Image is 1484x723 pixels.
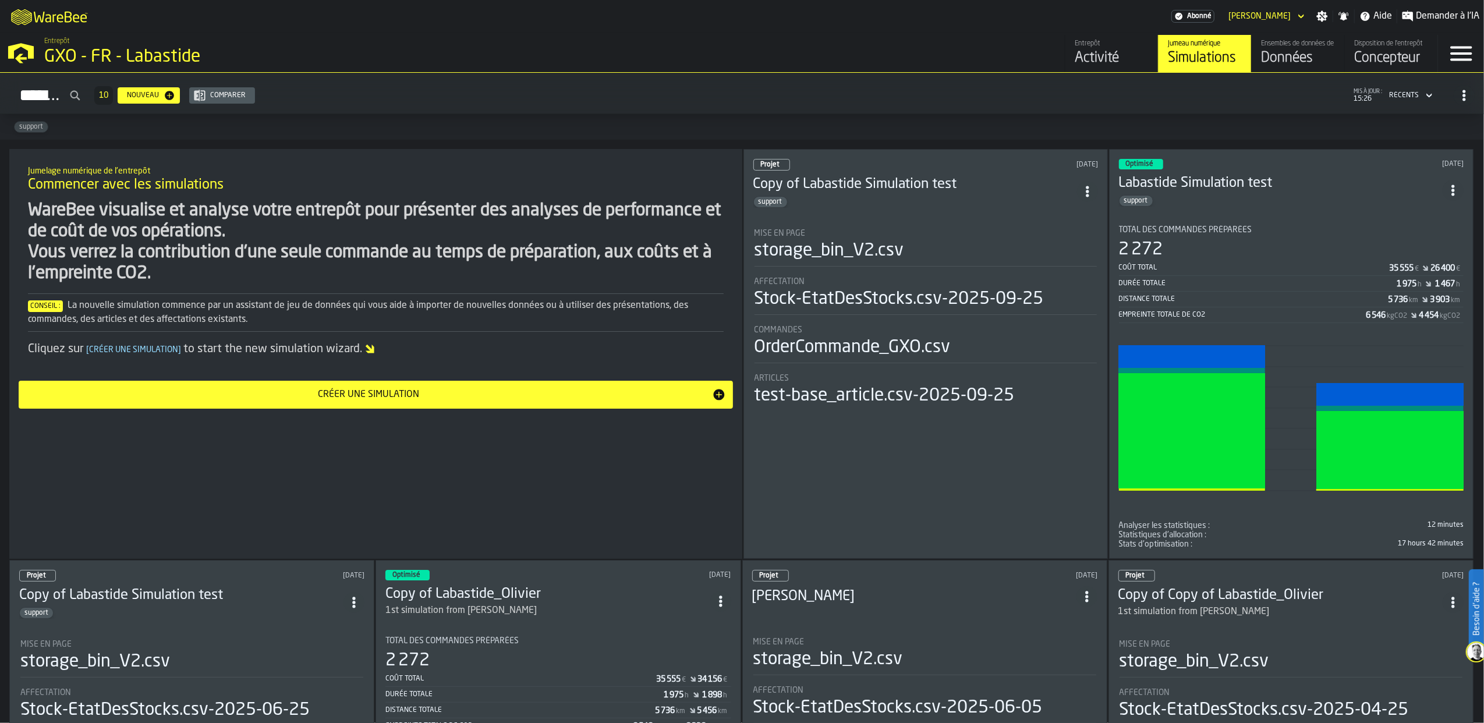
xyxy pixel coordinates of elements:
[1118,570,1155,582] div: status-0 2
[1387,312,1407,320] span: kgCO2
[752,587,1076,606] div: hugo simu
[752,587,1076,606] h3: [PERSON_NAME]
[19,586,343,605] h3: Copy of Labastide Simulation test
[20,640,363,649] div: Title
[19,381,733,409] button: button-Créer une simulation
[1354,49,1428,68] div: Concepteur
[1120,688,1462,697] div: Title
[1119,540,1464,549] div: stat-Stats d'optimisation :
[1119,530,1207,540] span: Statistiques d'allocation :
[1187,12,1212,20] span: Abonné
[1430,295,1450,304] div: Stat Valeur
[1119,279,1397,288] div: Durée totale
[753,649,903,670] div: storage_bin_V2.csv
[1119,540,1289,549] div: Title
[20,609,53,617] span: support
[1119,216,1464,549] section: card-SimulationDashboardCard-optimised
[753,697,1043,718] div: Stock-EtatDesStocks.csv-2025-06-05
[385,675,656,683] div: Coût total
[755,229,806,238] span: Mise en page
[685,692,689,700] span: h
[189,87,255,104] button: button-Comparer
[1126,161,1154,168] span: Optimisé
[1119,225,1464,235] div: Title
[28,200,724,284] div: WareBee visualise et analyse votre entrepôt pour présenter des analyses de performance et de coût...
[755,374,1097,406] div: stat-Articles
[44,37,70,45] span: Entrepôt
[1251,35,1344,72] a: link-to-/wh/i/6d62c477-0d62-49a3-8ae2-182b02fd63a7/data
[1294,521,1464,529] div: 12 minutes
[753,637,1096,675] div: stat-Mise en page
[755,337,951,358] div: OrderCommande_GXO.csv
[1366,311,1386,320] div: Stat Valeur
[760,572,779,579] span: Projet
[697,706,717,715] div: Stat Valeur
[752,570,789,582] div: status-0 2
[1119,295,1388,303] div: Distance totale
[1120,640,1462,649] div: Title
[1119,264,1389,272] div: Coût total
[1120,640,1462,678] div: stat-Mise en page
[1333,10,1354,22] label: button-toggle-Notifications
[753,686,1096,695] div: Title
[1397,9,1484,23] label: button-toggle-Demander à l'IA
[86,346,89,354] span: [
[753,175,1077,194] div: Copy of Labastide Simulation test
[1344,35,1437,72] a: link-to-/wh/i/6d62c477-0d62-49a3-8ae2-182b02fd63a7/designer
[755,289,1044,310] div: Stock-EtatDesStocks.csv-2025-09-25
[1416,9,1479,23] span: Demander à l'IA
[755,277,1097,286] div: Title
[1119,174,1443,193] h3: Labastide Simulation test
[1384,88,1435,102] div: DropdownMenuValue-4
[1119,225,1252,235] span: Total des commandes préparées
[753,637,1096,647] div: Title
[1119,159,1163,169] div: status-3 2
[20,640,72,649] span: Mise en page
[743,149,1108,559] div: ItemListCard-DashboardItemContainer
[1120,700,1409,721] div: Stock-EtatDesStocks.csv-2025-04-25
[122,91,164,100] div: Nouveau
[677,707,686,715] span: km
[1440,312,1460,320] span: kgCO2
[385,604,537,618] div: 1st simulation from [PERSON_NAME]
[1119,521,1289,530] div: Title
[1119,540,1193,549] span: Stats d'optimisation :
[1171,10,1214,23] div: Abonnement au menu
[385,570,430,580] div: status-3 2
[1451,296,1460,304] span: km
[99,91,108,100] span: 10
[1120,688,1170,697] span: Affectation
[1354,88,1382,95] span: mis à jour :
[15,123,48,131] span: support
[1158,35,1251,72] a: link-to-/wh/i/6d62c477-0d62-49a3-8ae2-182b02fd63a7/simulations
[754,198,787,206] span: support
[20,688,71,697] span: Affectation
[1109,149,1474,559] div: ItemListCard-DashboardItemContainer
[724,676,728,684] span: €
[755,277,1097,315] div: stat-Affectation
[1075,40,1149,48] div: Entrepôt
[385,650,430,671] div: 2 272
[1120,335,1462,519] div: stat-
[392,572,420,579] span: Optimisé
[755,374,1097,383] div: Title
[178,346,181,354] span: ]
[718,707,728,715] span: km
[385,585,710,604] h3: Copy of Labastide_Olivier
[755,229,1097,238] div: Title
[84,346,183,354] span: Créer une simulation
[1389,264,1414,273] div: Stat Valeur
[28,300,63,312] span: Conseil :
[1119,239,1163,260] div: 2 272
[1118,586,1443,605] div: Copy of Copy of Labastide_Olivier
[724,692,728,700] span: h
[28,164,724,176] h2: Sub Title
[1168,40,1242,48] div: Jumeau numérique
